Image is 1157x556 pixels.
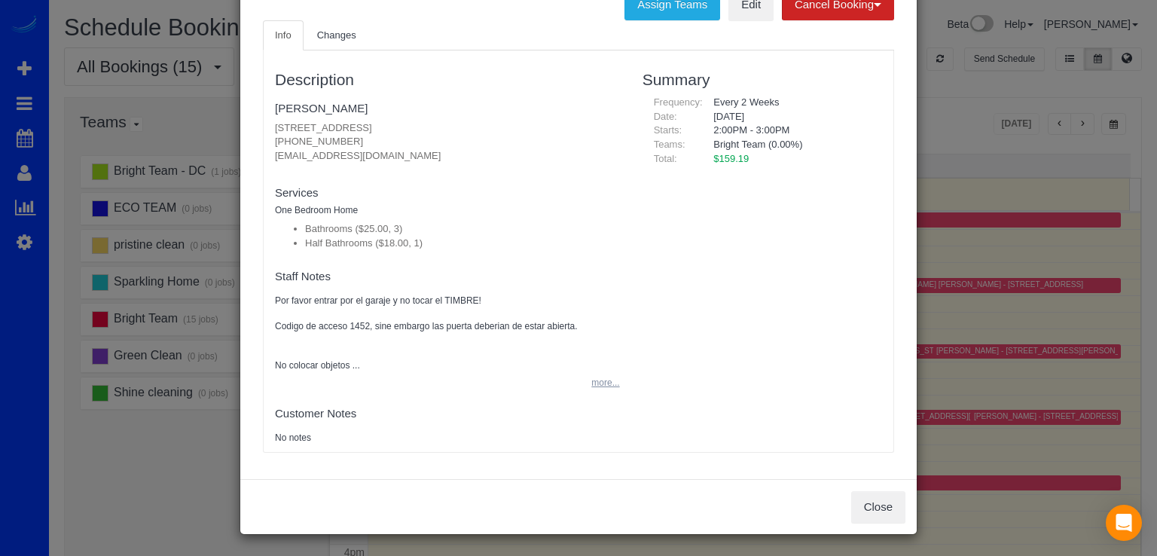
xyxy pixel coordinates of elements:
span: Teams: [654,139,685,150]
button: more... [582,372,619,394]
pre: Por favor entrar por el garaje y no tocar el TIMBRE! Codigo de acceso 1452, sine embargo las puer... [275,295,620,372]
pre: No notes [275,432,620,444]
span: Frequency: [654,96,703,108]
div: [DATE] [702,110,882,124]
h5: One Bedroom Home [275,206,620,215]
a: Changes [305,20,368,51]
h4: Customer Notes [275,408,620,420]
button: Close [851,491,905,523]
div: Every 2 Weeks [702,96,882,110]
p: [STREET_ADDRESS] [PHONE_NUMBER] [EMAIL_ADDRESS][DOMAIN_NAME] [275,121,620,163]
li: Bright Team (0.00%) [713,138,871,152]
h4: Staff Notes [275,270,620,283]
a: Info [263,20,304,51]
span: $159.19 [713,153,749,164]
h3: Description [275,71,620,88]
span: Changes [317,29,356,41]
span: Info [275,29,292,41]
li: Bathrooms ($25.00, 3) [305,222,620,237]
h4: Services [275,187,620,200]
div: 2:00PM - 3:00PM [702,124,882,138]
h3: Summary [643,71,882,88]
a: [PERSON_NAME] [275,102,368,115]
div: Open Intercom Messenger [1106,505,1142,541]
span: Total: [654,153,677,164]
li: Half Bathrooms ($18.00, 1) [305,237,620,251]
span: Date: [654,111,677,122]
span: Starts: [654,124,682,136]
